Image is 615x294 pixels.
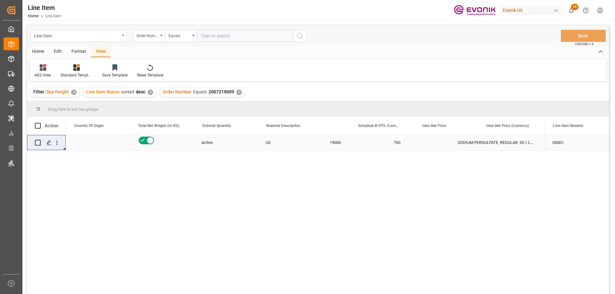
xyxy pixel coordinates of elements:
div: ✕ [236,90,242,95]
button: Help Center [578,3,593,18]
span: desc [136,89,145,94]
div: Order Number [136,31,158,39]
div: 760 [386,135,450,150]
div: Equals [168,31,190,39]
div: 2833402000 [542,135,606,150]
input: Type to search [197,30,293,42]
span: Sea freight [46,89,69,94]
div: ✕ [71,90,77,95]
span: sorted [121,89,134,94]
span: 2007219009 [209,89,234,94]
span: Item Net Price [422,123,446,128]
span: Line Item Number [553,123,583,128]
div: 00001 [545,135,609,150]
div: Line Item [28,3,61,12]
div: Evonik US [500,6,562,15]
span: 18 [571,4,578,10]
div: Reset Template [137,72,163,78]
span: Filter : [33,89,46,94]
div: Action [45,123,58,129]
div: 19000 [322,135,386,150]
div: Press SPACE to select this row. [545,135,609,150]
div: View [91,46,111,57]
button: show 18 new notifications [564,3,578,18]
div: Edit [49,46,67,57]
span: Material Description [266,123,300,128]
span: Equals [193,89,207,94]
button: Save [561,30,606,42]
button: search button [293,30,307,42]
a: Home [28,14,38,18]
img: Evonik-brand-mark-Deep-Purple-RGB.jpeg_1700498283.jpeg [454,5,496,16]
div: Home [27,46,49,57]
button: open menu [165,30,197,42]
button: open menu [30,30,127,42]
div: ✕ [148,90,153,95]
div: SODIUM PERSULFATE, REGULAR, 55.1 LB BG [450,135,542,150]
span: Schedule B HTS /Commodity Code (HS Code) [358,123,401,128]
div: US [258,135,322,150]
span: Country Of Origin [74,123,104,128]
button: Evonik US [500,4,564,16]
span: Order Number [163,89,192,94]
button: open menu [133,30,165,42]
div: Format [67,46,91,57]
div: Standard Templates [61,72,93,78]
div: Active [201,135,250,150]
span: Line Item Status [86,89,119,94]
span: Item Net Price (Currency) [486,123,529,128]
span: Ctrl/CMD + S [575,42,594,46]
span: Ordered Quantity [202,123,231,128]
div: AES View [35,72,51,78]
span: Drag here to set row groups [48,107,98,112]
span: Total Net Weight (In KG) [138,123,179,128]
div: Line Item [34,31,119,39]
div: Save Template [102,72,127,78]
div: Press SPACE to select this row. [27,135,66,150]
